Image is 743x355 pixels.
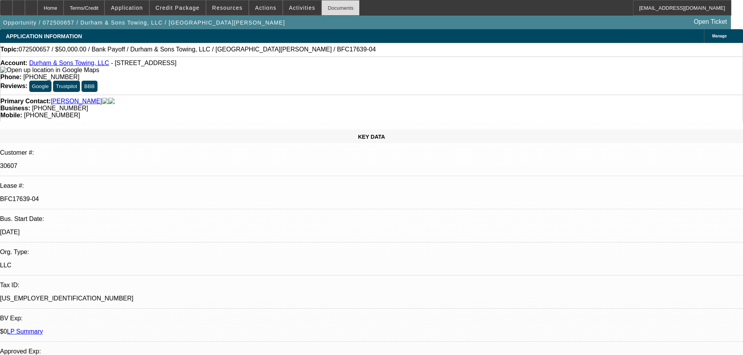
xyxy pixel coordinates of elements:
a: [PERSON_NAME] [51,98,102,105]
strong: Business: [0,105,30,111]
strong: Reviews: [0,83,27,89]
span: [PHONE_NUMBER] [24,112,80,118]
button: Credit Package [150,0,206,15]
span: [PHONE_NUMBER] [32,105,88,111]
strong: Primary Contact: [0,98,51,105]
button: Google [29,81,51,92]
span: 072500657 / $50,000.00 / Bank Payoff / Durham & Sons Towing, LLC / [GEOGRAPHIC_DATA][PERSON_NAME]... [19,46,376,53]
button: Activities [283,0,321,15]
button: BBB [82,81,98,92]
button: Application [105,0,149,15]
button: Resources [206,0,248,15]
strong: Phone: [0,74,21,80]
button: Actions [249,0,282,15]
span: KEY DATA [358,134,385,140]
span: Opportunity / 072500657 / Durham & Sons Towing, LLC / [GEOGRAPHIC_DATA][PERSON_NAME] [3,19,285,26]
span: Application [111,5,143,11]
img: facebook-icon.png [102,98,108,105]
a: View Google Maps [0,67,99,73]
img: Open up location in Google Maps [0,67,99,74]
strong: Account: [0,60,27,66]
span: - [STREET_ADDRESS] [111,60,176,66]
span: Manage [712,34,727,38]
span: Resources [212,5,243,11]
img: linkedin-icon.png [108,98,115,105]
span: Credit Package [156,5,200,11]
button: Trustpilot [53,81,80,92]
strong: Mobile: [0,112,22,118]
a: Durham & Sons Towing, LLC [29,60,109,66]
span: Actions [255,5,277,11]
span: [PHONE_NUMBER] [23,74,80,80]
a: Open Ticket [691,15,730,28]
a: LP Summary [7,328,43,335]
span: Activities [289,5,316,11]
span: APPLICATION INFORMATION [6,33,82,39]
strong: Topic: [0,46,19,53]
